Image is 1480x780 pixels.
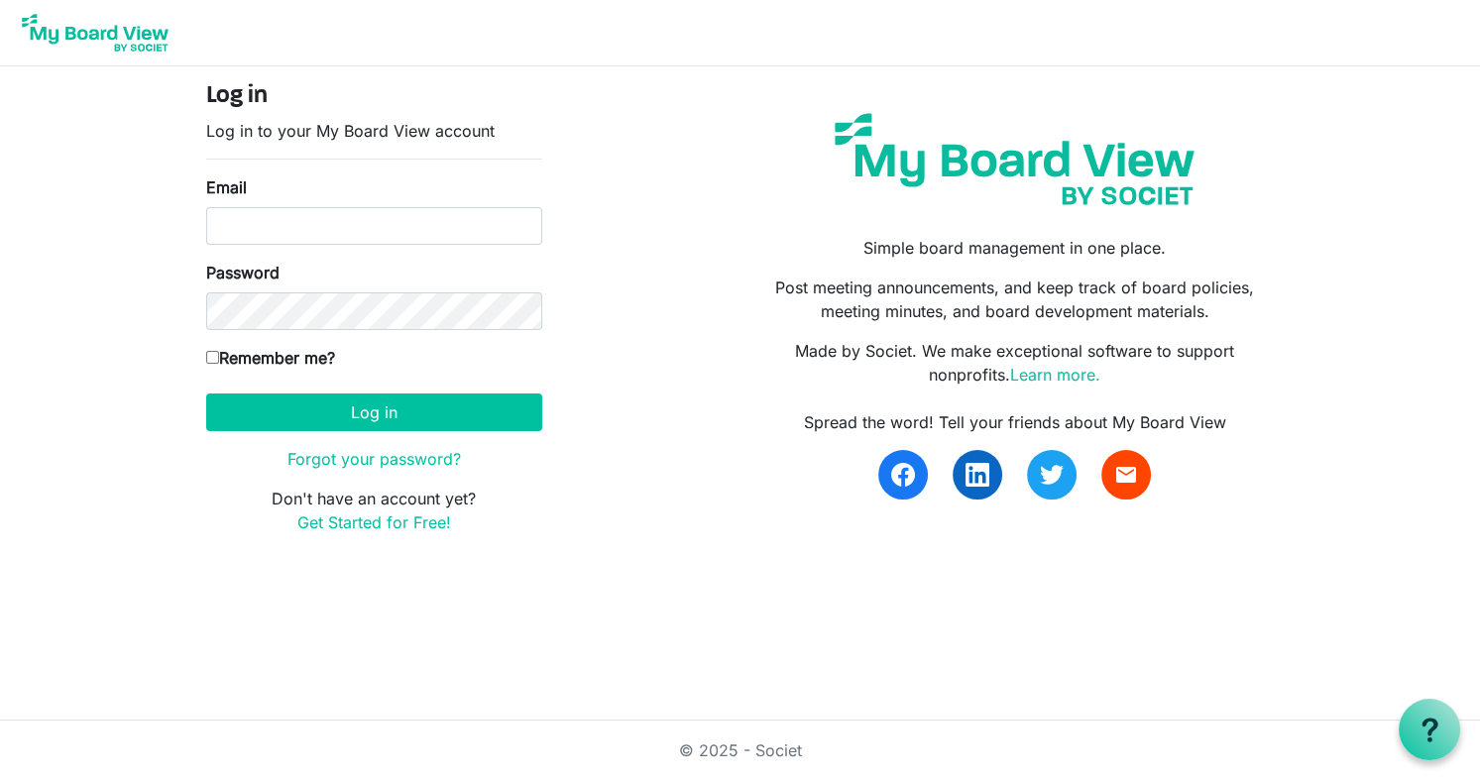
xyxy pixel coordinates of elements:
span: email [1114,463,1138,487]
label: Email [206,175,247,199]
div: Spread the word! Tell your friends about My Board View [754,410,1274,434]
p: Log in to your My Board View account [206,119,542,143]
img: facebook.svg [891,463,915,487]
button: Log in [206,393,542,431]
p: Simple board management in one place. [754,236,1274,260]
a: Forgot your password? [287,449,461,469]
input: Remember me? [206,351,219,364]
a: email [1101,450,1151,500]
img: linkedin.svg [966,463,989,487]
label: Remember me? [206,346,335,370]
a: © 2025 - Societ [679,740,802,760]
p: Made by Societ. We make exceptional software to support nonprofits. [754,339,1274,387]
img: my-board-view-societ.svg [820,98,1209,220]
a: Get Started for Free! [297,512,451,532]
h4: Log in [206,82,542,111]
img: twitter.svg [1040,463,1064,487]
p: Post meeting announcements, and keep track of board policies, meeting minutes, and board developm... [754,276,1274,323]
p: Don't have an account yet? [206,487,542,534]
img: My Board View Logo [16,8,174,57]
a: Learn more. [1010,365,1100,385]
label: Password [206,261,280,284]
